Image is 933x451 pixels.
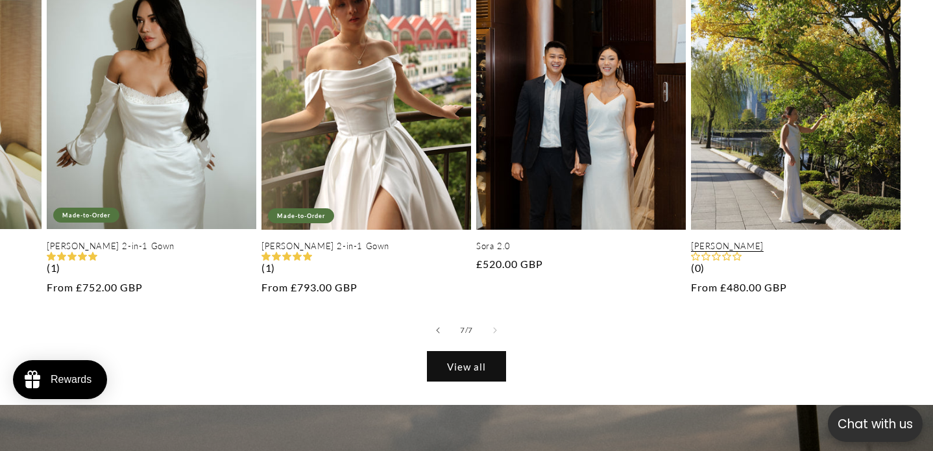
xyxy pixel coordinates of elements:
[468,324,473,337] span: 7
[828,406,923,442] button: Open chatbox
[828,415,923,433] p: Chat with us
[261,241,471,252] a: [PERSON_NAME] 2-in-1 Gown
[47,241,256,252] a: [PERSON_NAME] 2-in-1 Gown
[476,241,686,252] a: Sora 2.0
[460,324,465,337] span: 7
[691,241,901,252] a: [PERSON_NAME]
[481,316,509,345] button: Slide right
[427,351,506,382] a: View all products in the New Launches collection
[424,316,452,345] button: Slide left
[465,324,468,337] span: /
[51,374,91,385] div: Rewards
